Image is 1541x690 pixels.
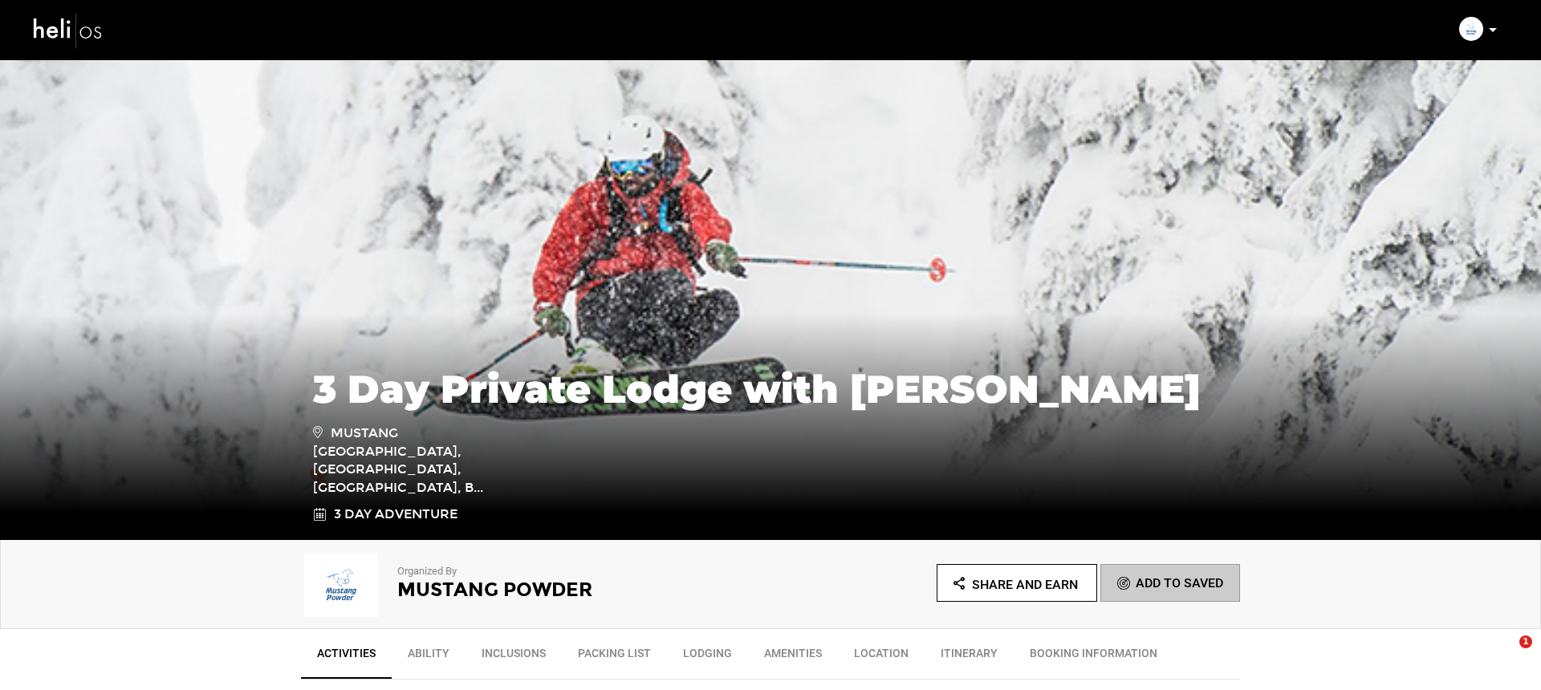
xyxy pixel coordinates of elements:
[1459,17,1483,41] img: img_0ff4e6702feb5b161957f2ea789f15f4.png
[397,579,726,600] h2: Mustang Powder
[748,637,838,677] a: Amenities
[838,637,925,677] a: Location
[925,637,1014,677] a: Itinerary
[1014,637,1173,677] a: BOOKING INFORMATION
[466,637,562,677] a: Inclusions
[1486,635,1525,674] iframe: Intercom live chat
[313,423,542,497] span: Mustang [GEOGRAPHIC_DATA], [GEOGRAPHIC_DATA], [GEOGRAPHIC_DATA], B...
[301,553,381,617] img: img_0ff4e6702feb5b161957f2ea789f15f4.png
[397,564,726,579] p: Organized By
[334,505,457,524] span: 3 Day Adventure
[32,9,104,51] img: heli-logo
[562,637,667,677] a: Packing List
[313,367,1228,411] h1: 3 Day Private Lodge with [PERSON_NAME]
[667,637,748,677] a: Lodging
[301,637,392,679] a: Activities
[972,577,1078,592] span: Share and Earn
[392,637,466,677] a: Ability
[1519,635,1532,648] span: 1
